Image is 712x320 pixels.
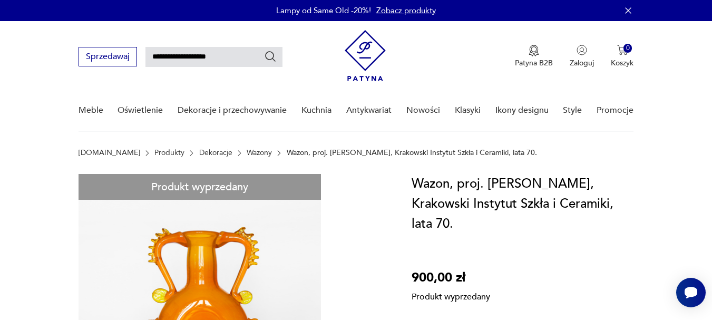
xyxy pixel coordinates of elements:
[79,149,140,157] a: [DOMAIN_NAME]
[412,268,490,288] p: 900,00 zł
[529,45,539,56] img: Ikona medalu
[617,45,628,55] img: Ikona koszyka
[515,45,553,68] a: Ikona medaluPatyna B2B
[376,5,436,16] a: Zobacz produkty
[455,90,481,131] a: Klasyki
[79,90,103,131] a: Meble
[570,45,594,68] button: Zaloguj
[247,149,272,157] a: Wazony
[676,278,706,307] iframe: Smartsupp widget button
[154,149,184,157] a: Produkty
[515,45,553,68] button: Patyna B2B
[412,174,634,234] h1: Wazon, proj. [PERSON_NAME], Krakowski Instytut Szkła i Ceramiki, lata 70.
[79,47,137,66] button: Sprzedawaj
[199,149,232,157] a: Dekoracje
[301,90,331,131] a: Kuchnia
[406,90,440,131] a: Nowości
[495,90,549,131] a: Ikony designu
[276,5,371,16] p: Lampy od Same Old -20%!
[623,44,632,53] div: 0
[563,90,582,131] a: Style
[178,90,287,131] a: Dekoracje i przechowywanie
[287,149,537,157] p: Wazon, proj. [PERSON_NAME], Krakowski Instytut Szkła i Ceramiki, lata 70.
[611,45,633,68] button: 0Koszyk
[79,54,137,61] a: Sprzedawaj
[570,58,594,68] p: Zaloguj
[412,288,490,303] p: Produkt wyprzedany
[345,30,386,81] img: Patyna - sklep z meblami i dekoracjami vintage
[597,90,633,131] a: Promocje
[264,50,277,63] button: Szukaj
[577,45,587,55] img: Ikonka użytkownika
[611,58,633,68] p: Koszyk
[346,90,392,131] a: Antykwariat
[515,58,553,68] p: Patyna B2B
[118,90,163,131] a: Oświetlenie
